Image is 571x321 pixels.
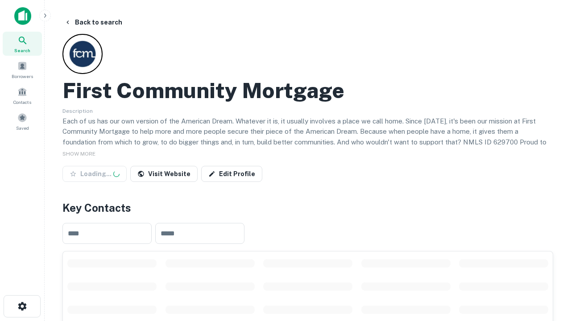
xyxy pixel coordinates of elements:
a: Search [3,32,42,56]
h4: Key Contacts [62,200,553,216]
span: Contacts [13,99,31,106]
button: Back to search [61,14,126,30]
span: Description [62,108,93,114]
a: Edit Profile [201,166,262,182]
p: Each of us has our own version of the American Dream. Whatever it is, it usually involves a place... [62,116,553,158]
span: Search [14,47,30,54]
a: Borrowers [3,58,42,82]
a: Contacts [3,83,42,107]
img: capitalize-icon.png [14,7,31,25]
span: Borrowers [12,73,33,80]
span: Saved [16,124,29,132]
h2: First Community Mortgage [62,78,344,103]
span: SHOW MORE [62,151,95,157]
a: Saved [3,109,42,133]
a: Visit Website [130,166,198,182]
iframe: Chat Widget [526,221,571,264]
